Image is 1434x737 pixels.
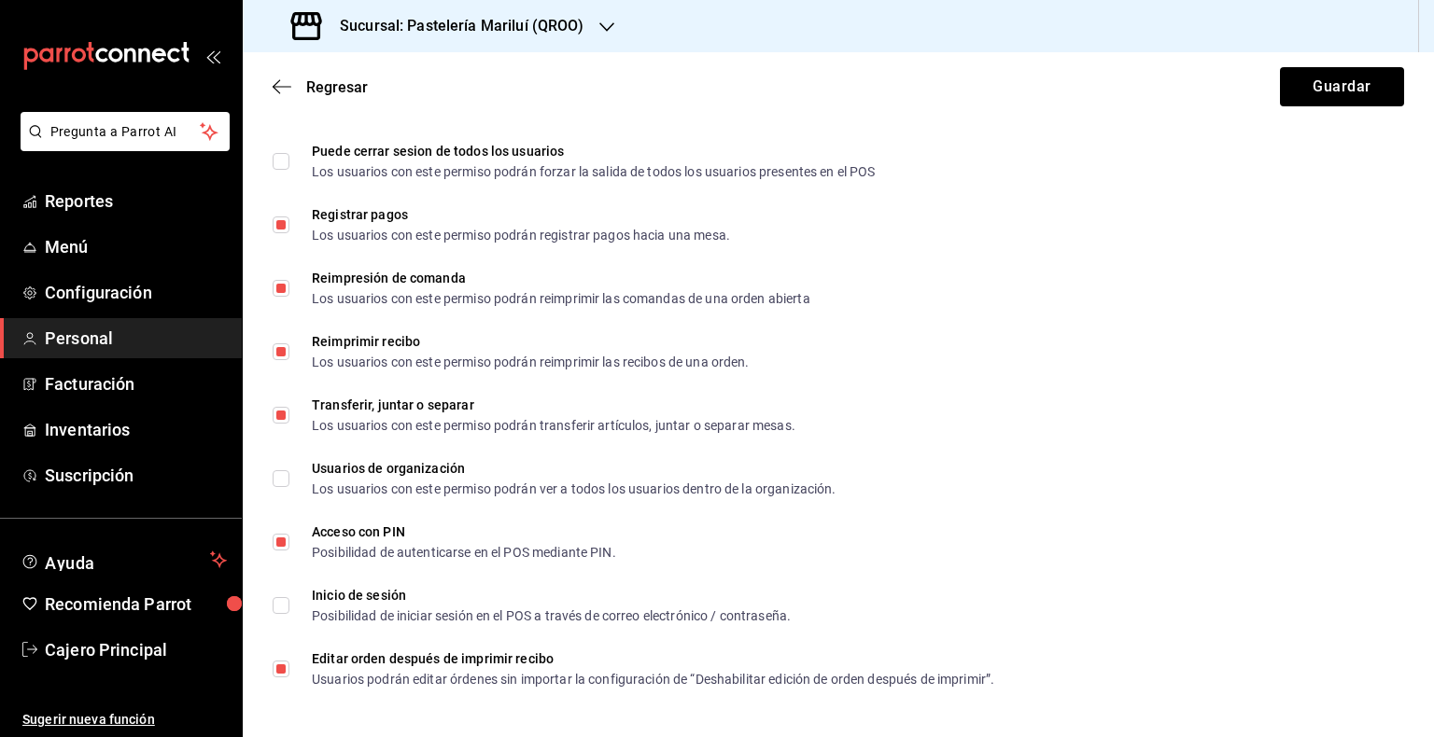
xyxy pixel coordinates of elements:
[21,112,230,151] button: Pregunta a Parrot AI
[22,710,227,730] span: Sugerir nueva función
[45,591,227,617] span: Recomienda Parrot
[312,652,994,665] div: Editar orden después de imprimir recibo
[312,145,875,158] div: Puede cerrar sesion de todos los usuarios
[312,208,730,221] div: Registrar pagos
[45,234,227,259] span: Menú
[205,49,220,63] button: open_drawer_menu
[312,229,730,242] div: Los usuarios con este permiso podrán registrar pagos hacia una mesa.
[312,398,795,411] div: Transferir, juntar o separar
[312,546,616,559] div: Posibilidad de autenticarse en el POS mediante PIN.
[45,417,227,442] span: Inventarios
[45,549,203,571] span: Ayuda
[312,271,810,285] div: Reimpresión de comanda
[312,589,791,602] div: Inicio de sesión
[273,78,368,96] button: Regresar
[312,673,994,686] div: Usuarios podrán editar órdenes sin importar la configuración de “Deshabilitar edición de orden de...
[312,355,750,368] div: Los usuarios con este permiso podrán reimprimir las recibos de una orden.
[312,419,795,432] div: Los usuarios con este permiso podrán transferir artículos, juntar o separar mesas.
[312,292,810,305] div: Los usuarios con este permiso podrán reimprimir las comandas de una orden abierta
[306,78,368,96] span: Regresar
[50,122,201,142] span: Pregunta a Parrot AI
[45,371,227,396] span: Facturación
[45,326,227,351] span: Personal
[45,463,227,488] span: Suscripción
[312,609,791,622] div: Posibilidad de iniciar sesión en el POS a través de correo electrónico / contraseña.
[45,280,227,305] span: Configuración
[312,165,875,178] div: Los usuarios con este permiso podrán forzar la salida de todos los usuarios presentes en el POS
[312,482,836,495] div: Los usuarios con este permiso podrán ver a todos los usuarios dentro de la organización.
[45,637,227,662] span: Cajero Principal
[312,335,750,348] div: Reimprimir recibo
[45,188,227,214] span: Reportes
[312,525,616,538] div: Acceso con PIN
[312,462,836,475] div: Usuarios de organización
[325,15,584,37] h3: Sucursal: Pastelería Mariluí (QROO)
[13,135,230,155] a: Pregunta a Parrot AI
[1280,67,1404,106] button: Guardar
